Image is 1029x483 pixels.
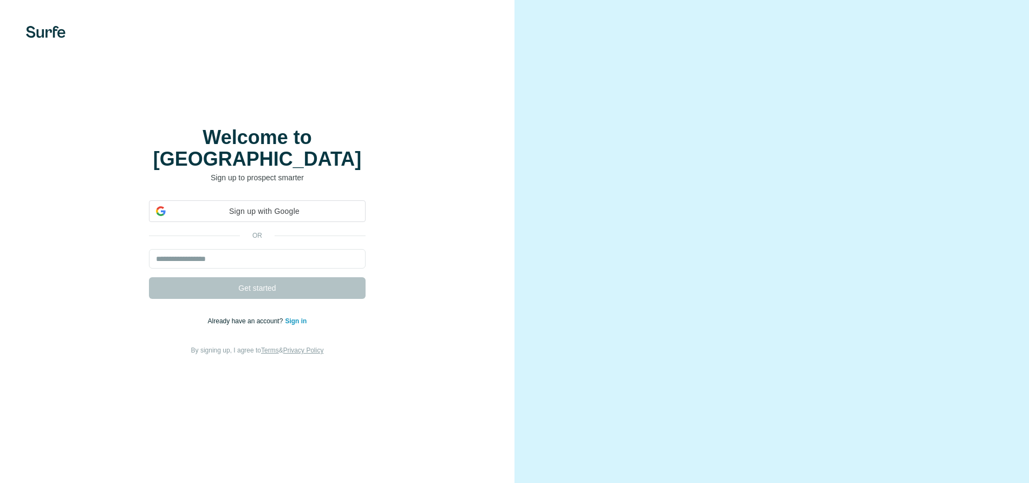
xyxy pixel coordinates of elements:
[261,347,279,354] a: Terms
[170,206,359,217] span: Sign up with Google
[208,317,285,325] span: Already have an account?
[149,127,366,170] h1: Welcome to [GEOGRAPHIC_DATA]
[285,317,307,325] a: Sign in
[149,200,366,222] div: Sign up with Google
[240,231,275,240] p: or
[26,26,66,38] img: Surfe's logo
[191,347,324,354] span: By signing up, I agree to &
[149,172,366,183] p: Sign up to prospect smarter
[283,347,324,354] a: Privacy Policy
